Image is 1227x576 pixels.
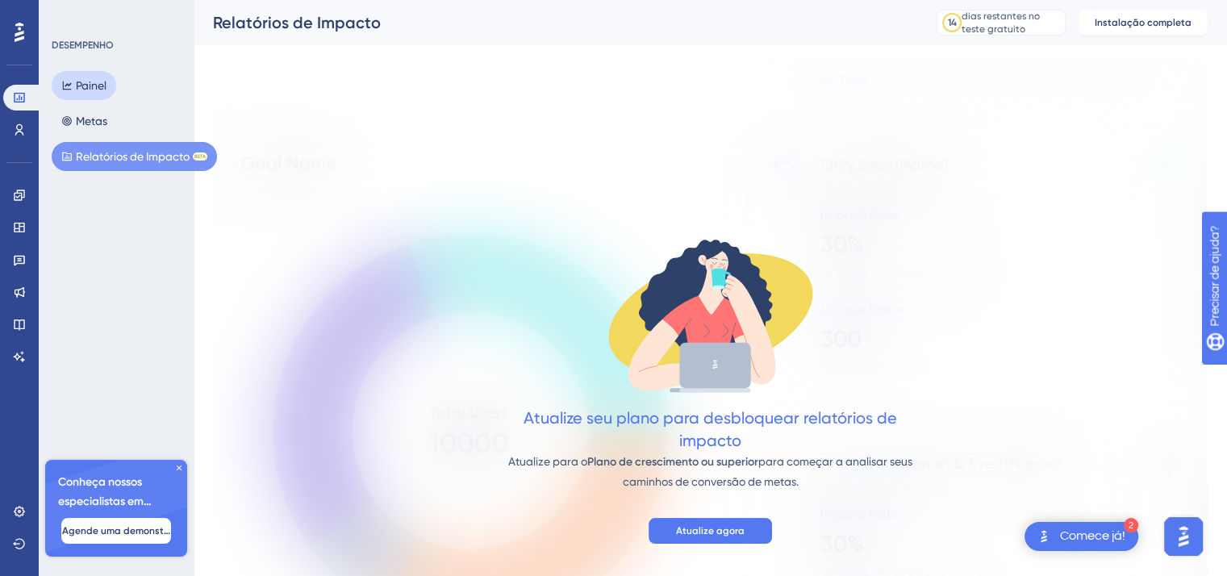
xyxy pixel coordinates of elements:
font: Instalação completa [1095,17,1192,28]
img: imagem-do-lançador-texto-alternativo [1034,527,1054,546]
font: BETA [194,153,206,159]
button: Metas [52,106,117,136]
button: Instalação completa [1079,10,1208,35]
font: dias restantes no teste gratuito [962,10,1040,35]
font: Atualize para o [508,455,587,468]
font: 14 [948,17,957,28]
button: Atualize agora [649,518,772,544]
font: 2 [1129,521,1133,530]
font: Precisar de ajuda? [38,7,139,19]
iframe: Iniciador do Assistente de IA do UserGuiding [1159,512,1208,561]
div: Abra a lista de verificação Comece!, módulos restantes: 2 [1025,522,1138,551]
font: para começar a analisar seus caminhos de conversão de metas. [623,455,913,488]
button: Agende uma demonstração [61,518,171,544]
font: Plano de crescimento ou superior [587,455,758,469]
button: Painel [52,71,116,100]
font: DESEMPENHO [52,40,114,51]
font: Painel [76,79,106,92]
font: Relatórios de Impacto [213,13,381,32]
button: Relatórios de ImpactoBETA [52,142,217,171]
font: Conheça nossos especialistas em integração 🎧 [58,475,152,528]
font: Relatórios de Impacto [76,150,190,163]
font: Metas [76,115,107,127]
font: Atualize agora [676,525,745,536]
font: Atualize seu plano para desbloquear relatórios de impacto [524,408,897,450]
font: Agende uma demonstração [62,525,191,536]
font: Comece já! [1060,529,1125,542]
